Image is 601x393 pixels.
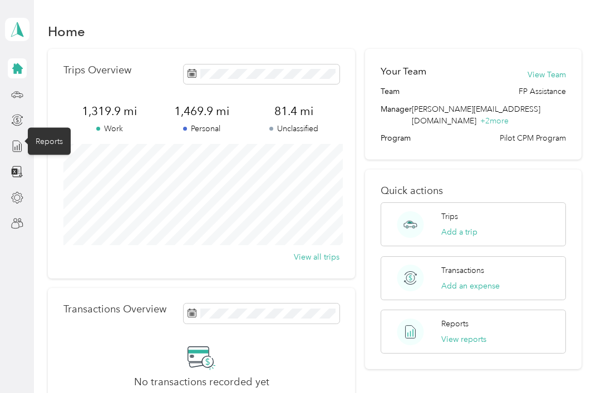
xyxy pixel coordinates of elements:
p: Transactions [441,265,484,276]
span: FP Assistance [519,86,566,97]
span: 1,319.9 mi [63,103,156,119]
p: Transactions Overview [63,304,166,315]
span: 81.4 mi [248,103,340,119]
span: Program [381,132,411,144]
span: [PERSON_NAME][EMAIL_ADDRESS][DOMAIN_NAME] [412,105,540,126]
h1: Home [48,26,85,37]
p: Unclassified [248,123,340,135]
button: View Team [528,69,566,81]
p: Reports [441,318,469,330]
button: Add a trip [441,226,477,238]
button: View all trips [294,251,339,263]
iframe: Everlance-gr Chat Button Frame [539,331,601,393]
h2: Your Team [381,64,426,78]
div: Reports [28,128,71,155]
h2: No transactions recorded yet [134,376,269,388]
span: + 2 more [480,116,509,126]
span: Team [381,86,400,97]
p: Personal [155,123,248,135]
span: 1,469.9 mi [155,103,248,119]
button: View reports [441,334,486,345]
p: Trips [441,211,458,222]
span: Manager [381,103,412,127]
button: Add an expense [441,280,500,292]
span: Pilot CPM Program [500,132,566,144]
p: Trips Overview [63,64,131,76]
p: Work [63,123,156,135]
p: Quick actions [381,185,566,197]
